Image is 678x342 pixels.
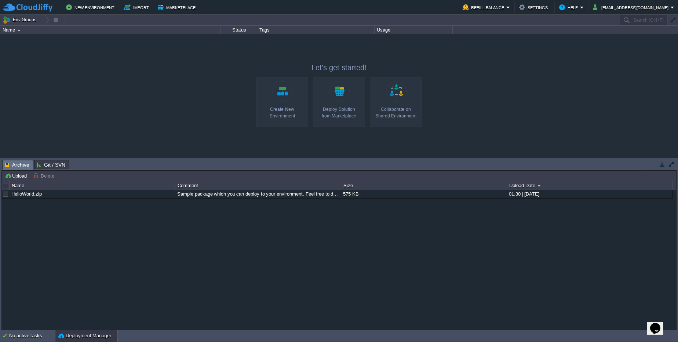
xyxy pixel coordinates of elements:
div: 575 KB [341,190,506,198]
button: Delete [33,172,56,179]
div: Tags [258,26,374,34]
p: Let's get started! [256,62,422,73]
div: Name [10,181,175,190]
button: Import [124,3,151,12]
button: Marketplace [158,3,198,12]
a: Create New Environment [256,77,308,127]
img: AMDAwAAAACH5BAEAAAAALAAAAAABAAEAAAICRAEAOw== [17,29,21,31]
button: New Environment [66,3,117,12]
button: Deployment Manager [58,332,111,339]
div: 01:30 | [DATE] [507,190,672,198]
div: Name [1,26,220,34]
button: Upload [5,172,29,179]
div: Collaborate on Shared Environment [372,106,420,119]
iframe: chat widget [647,313,671,335]
span: Archive [5,160,29,170]
a: HelloWorld.zip [11,191,42,197]
a: Deploy Solutionfrom Marketplace [313,77,365,127]
div: Sample package which you can deploy to your environment. Feel free to delete and upload a package... [175,190,340,198]
div: Deploy Solution from Marketplace [315,106,363,119]
button: [EMAIL_ADDRESS][DOMAIN_NAME] [593,3,671,12]
div: Size [342,181,507,190]
span: Git / SVN [37,160,65,169]
div: No active tasks [9,330,55,342]
a: Collaborate onShared Environment [370,77,422,127]
div: Status [221,26,257,34]
div: Comment [176,181,341,190]
button: Settings [519,3,550,12]
button: Refill Balance [463,3,506,12]
img: CloudJiffy [3,3,52,12]
div: Create New Environment [258,106,306,119]
div: Upload Date [507,181,672,190]
button: Help [559,3,580,12]
button: Env Groups [3,15,39,25]
div: Usage [375,26,452,34]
